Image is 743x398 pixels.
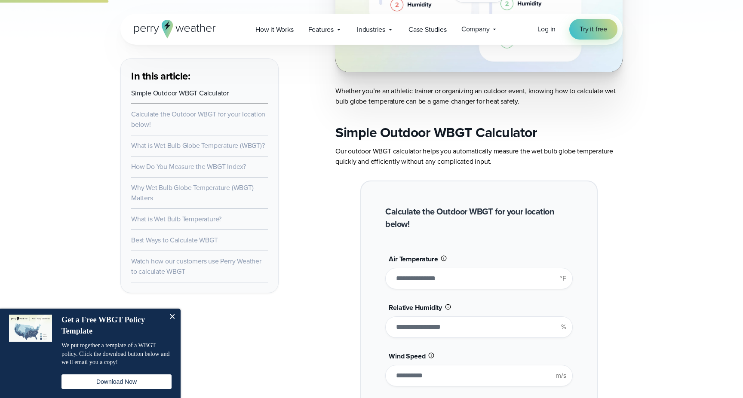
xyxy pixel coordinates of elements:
[335,124,623,141] h2: Simple Outdoor WBGT Calculator
[569,19,617,40] a: Try it free
[389,351,425,361] span: Wind Speed
[9,315,52,342] img: dialog featured image
[335,146,623,167] p: Our outdoor WBGT calculator helps you automatically measure the wet bulb globe temperature quickl...
[255,24,294,35] span: How it Works
[357,24,385,35] span: Industries
[131,256,261,276] a: Watch how our customers use Perry Weather to calculate WBGT
[308,24,334,35] span: Features
[61,341,172,367] p: We put together a template of a WBGT policy. Click the download button below and we'll email you ...
[335,86,623,107] p: Whether you’re an athletic trainer or organizing an outdoor event, knowing how to calculate wet b...
[537,24,556,34] a: Log in
[163,309,181,326] button: Close
[389,303,442,312] span: Relative Humidity
[131,235,218,245] a: Best Ways to Calculate WBGT
[401,21,454,38] a: Case Studies
[61,315,163,337] h4: Get a Free WBGT Policy Template
[61,374,172,389] button: Download Now
[248,21,301,38] a: How it Works
[131,88,229,98] a: Simple Outdoor WBGT Calculator
[385,205,572,230] h2: Calculate the Outdoor WBGT for your location below!
[580,24,607,34] span: Try it free
[131,141,265,150] a: What is Wet Bulb Globe Temperature (WBGT)?
[131,109,265,129] a: Calculate the Outdoor WBGT for your location below!
[131,69,268,83] h3: In this article:
[131,214,221,224] a: What is Wet Bulb Temperature?
[131,162,246,171] a: How Do You Measure the WBGT Index?
[461,24,490,34] span: Company
[131,183,254,203] a: Why Wet Bulb Globe Temperature (WBGT) Matters
[408,24,447,35] span: Case Studies
[389,254,438,264] span: Air Temperature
